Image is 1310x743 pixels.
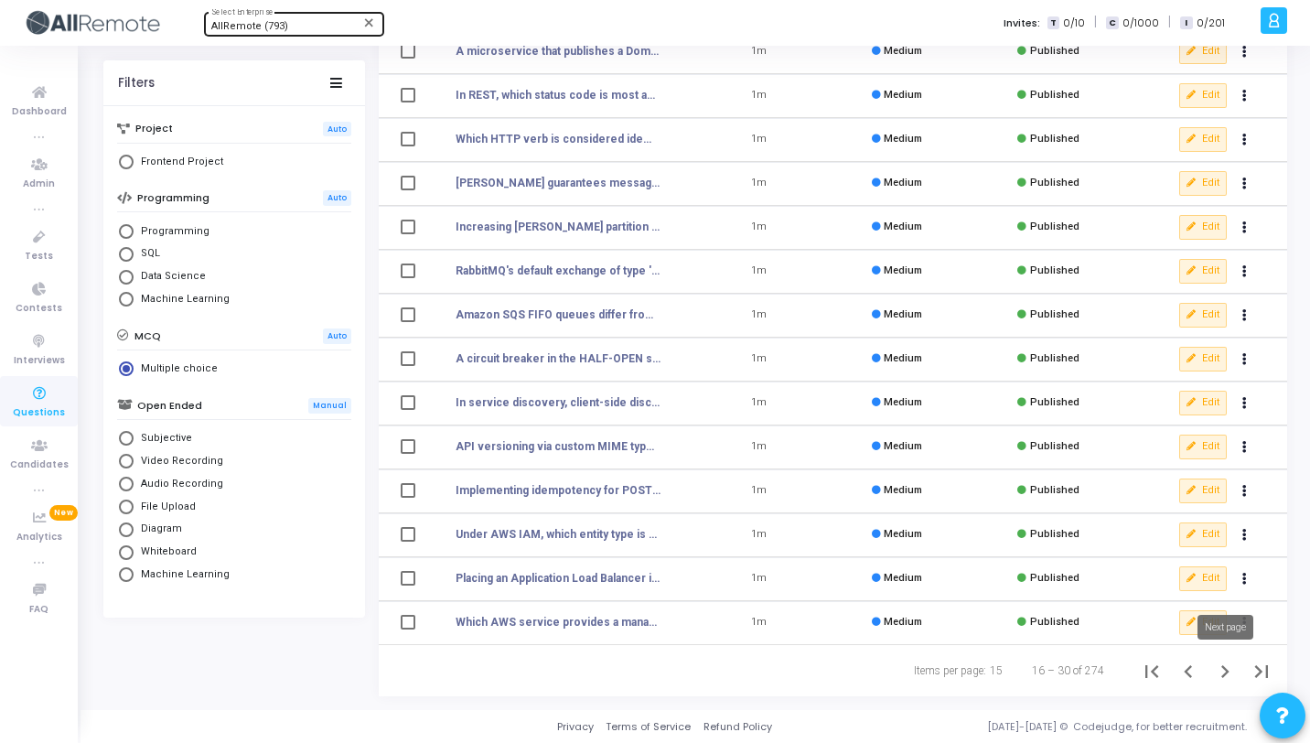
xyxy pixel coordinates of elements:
[1170,652,1207,689] button: Previous page
[211,20,288,32] span: AllRemote (793)
[1232,522,1258,548] button: Actions
[1030,572,1079,584] span: Published
[1030,440,1079,452] span: Published
[1030,352,1079,364] span: Published
[456,570,660,587] a: Placing an Application Load Balancer in front of A...
[872,395,922,411] div: Medium
[872,176,922,191] div: Medium
[690,162,828,206] td: 1m
[23,5,160,41] img: logo
[872,351,922,367] div: Medium
[456,482,660,499] a: Implementing idempotency for POST requests commonl...
[690,513,828,557] td: 1m
[134,361,218,377] span: Multiple choice
[1232,83,1258,109] button: Actions
[323,190,351,206] span: Auto
[1133,652,1170,689] button: First page
[690,382,828,425] td: 1m
[456,131,660,147] a: Which HTTP verb is considered idempotent under the...
[1232,435,1258,460] button: Actions
[117,359,351,382] mat-radio-group: Select Library
[1232,171,1258,197] button: Actions
[703,719,772,735] a: Refund Policy
[137,192,209,204] h6: Programming
[1179,215,1227,239] button: Edit
[1179,171,1227,195] button: Edit
[872,264,922,279] div: Medium
[1032,662,1104,679] div: 16 – 30 of 274
[456,263,660,279] a: RabbitMQ's default exchange of type 'direct' route...
[872,571,922,587] div: Medium
[1179,610,1227,634] button: Edit
[606,719,691,735] a: Terms of Service
[690,469,828,513] td: 1m
[134,154,223,169] span: Frontend Project
[12,104,67,120] span: Dashboard
[1179,435,1227,458] button: Edit
[29,602,48,618] span: FAQ
[557,719,594,735] a: Privacy
[1122,16,1159,31] span: 0/1000
[872,615,922,630] div: Medium
[690,425,828,469] td: 1m
[134,499,196,514] span: File Upload
[16,530,62,545] span: Analytics
[990,662,1003,679] div: 15
[1232,127,1258,153] button: Actions
[137,399,202,411] h6: Open Ended
[872,307,922,323] div: Medium
[25,249,53,264] span: Tests
[1030,264,1079,276] span: Published
[1030,221,1079,232] span: Published
[134,269,206,285] span: Data Science
[1004,16,1040,31] label: Invites:
[134,522,182,537] span: Diagram
[134,223,209,239] span: Programming
[456,87,660,103] a: In REST, which status code is most appropriate whe...
[690,30,828,74] td: 1m
[10,458,69,473] span: Candidates
[690,294,828,338] td: 1m
[1179,83,1227,107] button: Edit
[118,76,155,91] div: Filters
[1243,652,1280,689] button: Last page
[1047,16,1059,30] span: T
[1179,391,1227,415] button: Edit
[134,544,197,560] span: Whiteboard
[1232,347,1258,372] button: Actions
[456,307,660,323] a: Amazon SQS FIFO queues differ from standard queues...
[872,44,922,59] div: Medium
[1106,16,1118,30] span: C
[134,329,161,341] h6: MCQ
[308,397,351,413] span: Manual
[456,43,660,59] a: A microservice that publishes a Domain Event every...
[1179,347,1227,371] button: Edit
[1030,89,1079,101] span: Published
[323,328,351,343] span: Auto
[117,152,351,175] mat-radio-group: Select Library
[1179,259,1227,283] button: Edit
[690,250,828,294] td: 1m
[1094,13,1097,32] span: |
[134,567,230,583] span: Machine Learning
[690,557,828,601] td: 1m
[117,428,351,587] mat-radio-group: Select Library
[1232,259,1258,285] button: Actions
[1063,16,1085,31] span: 0/10
[456,394,660,411] a: In service discovery, client-side discovery shifts...
[1232,215,1258,241] button: Actions
[690,338,828,382] td: 1m
[1168,13,1171,32] span: |
[1179,303,1227,327] button: Edit
[134,246,160,262] span: SQL
[690,601,828,645] td: 1m
[690,118,828,162] td: 1m
[1232,479,1258,504] button: Actions
[456,614,660,630] a: Which AWS service provides a managed Redis or Memc...
[323,121,351,136] span: Auto
[49,505,78,521] span: New
[16,301,62,317] span: Contests
[872,439,922,455] div: Medium
[1030,177,1079,188] span: Published
[1207,652,1243,689] button: Next page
